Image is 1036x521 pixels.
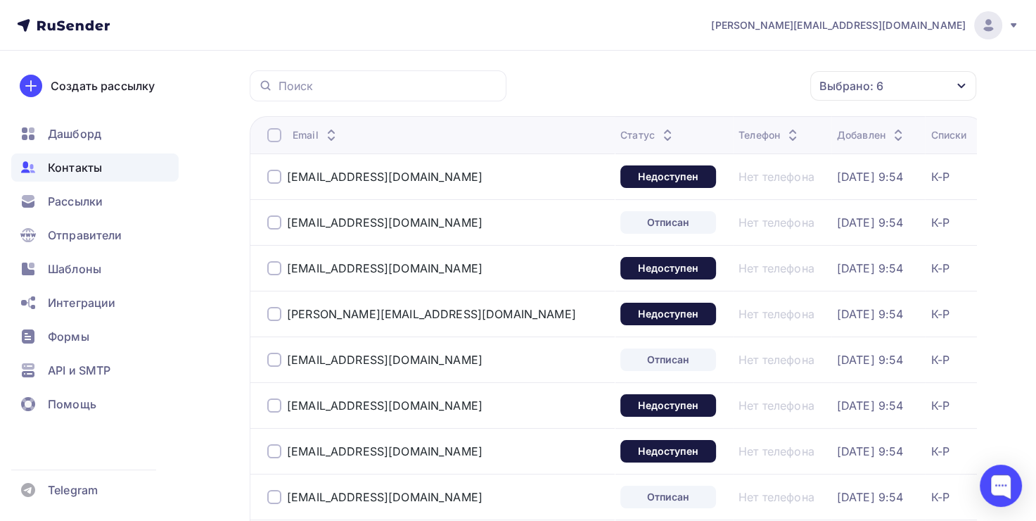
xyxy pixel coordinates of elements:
[48,227,122,244] span: Отправители
[931,490,949,504] a: К-Р
[931,307,949,321] a: К-Р
[48,159,102,176] span: Контакты
[287,307,576,321] a: [PERSON_NAME][EMAIL_ADDRESS][DOMAIN_NAME]
[837,261,904,275] a: [DATE] 9:54
[48,125,101,142] span: Дашборд
[738,398,814,413] a: Нет телефона
[287,170,482,184] a: [EMAIL_ADDRESS][DOMAIN_NAME]
[931,215,949,230] a: К-Р
[931,398,949,413] a: К-Р
[51,77,155,94] div: Создать рассылку
[48,482,98,498] span: Telegram
[931,353,949,367] a: К-Р
[819,77,883,94] div: Выбрано: 6
[837,307,904,321] a: [DATE] 9:54
[11,153,179,182] a: Контакты
[287,490,482,504] a: [EMAIL_ADDRESS][DOMAIN_NAME]
[738,353,814,367] a: Нет телефона
[931,128,966,142] div: Списки
[620,303,716,325] a: Недоступен
[48,260,101,277] span: Шаблоны
[287,444,482,458] a: [EMAIL_ADDRESS][DOMAIN_NAME]
[931,444,949,458] a: К-Р
[48,294,115,311] span: Интеграции
[738,128,801,142] div: Телефон
[837,490,904,504] a: [DATE] 9:54
[11,120,179,148] a: Дашборд
[837,398,904,413] a: [DATE] 9:54
[620,257,716,280] a: Недоступен
[279,78,498,94] input: Поиск
[620,211,716,234] a: Отписан
[620,165,716,188] a: Недоступен
[810,70,977,101] button: Выбрано: 6
[620,440,716,463] a: Недоступен
[287,261,482,275] a: [EMAIL_ADDRESS][DOMAIN_NAME]
[711,18,966,32] span: [PERSON_NAME][EMAIL_ADDRESS][DOMAIN_NAME]
[48,328,89,345] span: Формы
[738,215,814,230] a: Нет телефона
[711,11,1019,39] a: [PERSON_NAME][EMAIL_ADDRESS][DOMAIN_NAME]
[620,128,676,142] div: Статус
[11,221,179,249] a: Отправители
[738,261,814,275] a: Нет телефона
[837,444,904,458] a: [DATE] 9:54
[837,128,907,142] div: Добавлен
[620,349,716,371] a: Отписан
[11,187,179,215] a: Рассылки
[48,193,103,210] span: Рассылки
[738,444,814,458] a: Нет телефона
[620,394,716,417] a: Недоступен
[287,398,482,413] div: [EMAIL_ADDRESS][DOMAIN_NAME]
[837,170,904,184] a: [DATE] 9:54
[837,353,904,367] a: [DATE] 9:54
[48,362,110,379] span: API и SMTP
[738,490,814,504] a: Нет телефона
[738,170,814,184] a: Нет телефона
[738,307,814,321] a: Нет телефона
[287,215,482,230] a: [EMAIL_ADDRESS][DOMAIN_NAME]
[837,215,904,230] a: [DATE] 9:54
[931,170,949,184] a: К-Р
[48,396,96,413] span: Помощь
[287,353,482,367] a: [EMAIL_ADDRESS][DOMAIN_NAME]
[620,486,716,508] a: Отписан
[931,261,949,275] a: К-Р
